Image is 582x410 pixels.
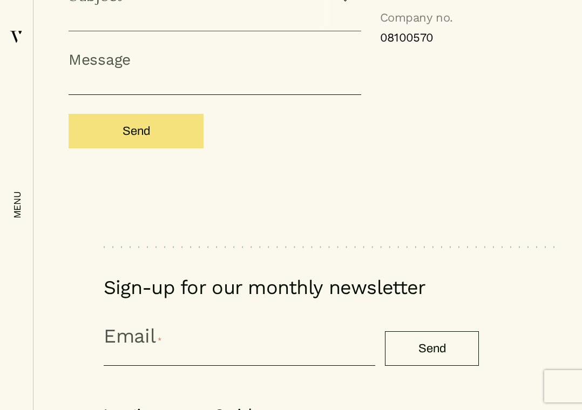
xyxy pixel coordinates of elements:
a: 08100570 [380,30,547,46]
input: Send [69,114,204,148]
em: menu [12,192,23,219]
input: Send [385,331,479,366]
h6: Company no. [380,9,547,26]
h2: Sign-up for our monthly newsletter [104,276,479,299]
